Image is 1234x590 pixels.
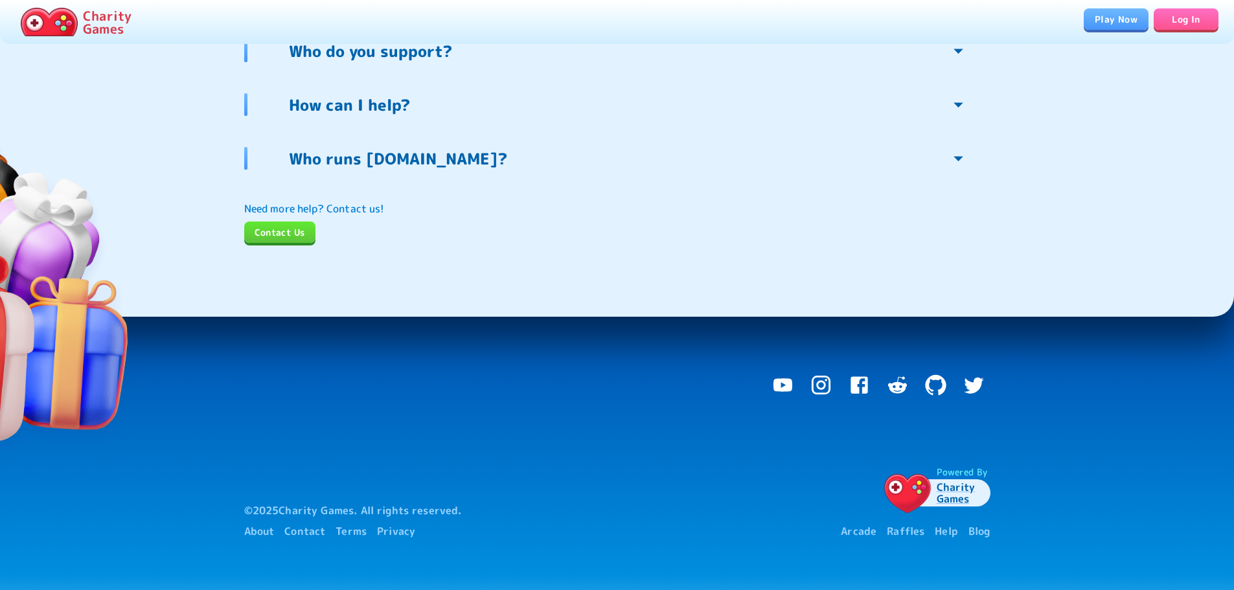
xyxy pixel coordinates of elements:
a: Privacy [377,523,415,539]
img: Charity.Games [21,8,78,36]
a: Terms [336,523,367,539]
p: Charity Games [83,9,131,35]
p: Need more help? Contact us! [244,201,990,216]
a: Contact Us [244,221,315,243]
p: Charity Games [909,479,990,506]
p: Powered By [909,466,990,478]
img: Charity Games [878,464,937,523]
p: How can I help? [289,95,410,115]
a: Blog [968,523,990,539]
a: Log In [1154,8,1218,30]
p: Who do you support? [289,41,452,62]
a: Play Now [1084,8,1148,30]
p: Who runs [DOMAIN_NAME]? [289,148,507,169]
p: © 2025 Charity Games. All rights reserved. [244,503,462,518]
a: Raffles [887,523,924,539]
a: Charity GamesPowered ByCharity Games [878,464,990,518]
a: Help [935,523,958,539]
a: Charity Games [16,5,137,39]
a: Contact [284,523,325,539]
a: About [244,523,275,539]
a: Arcade [841,523,876,539]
